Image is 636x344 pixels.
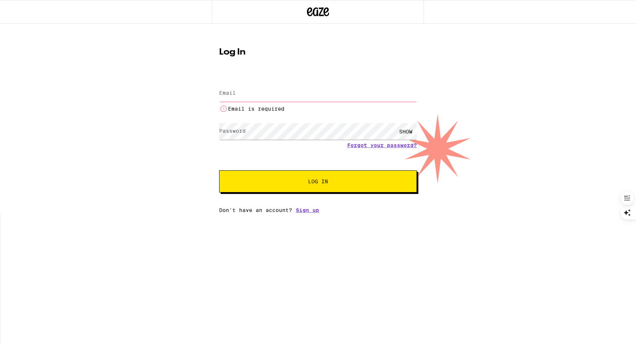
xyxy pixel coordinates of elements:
[347,142,417,148] a: Forgot your password?
[219,128,246,134] label: Password
[219,90,236,96] label: Email
[296,207,319,213] a: Sign up
[219,170,417,192] button: Log In
[395,123,417,140] div: SHOW
[219,48,417,57] h1: Log In
[4,5,53,11] span: Hi. Need any help?
[219,85,417,102] input: Email
[219,104,417,113] li: Email is required
[219,207,417,213] div: Don't have an account?
[308,179,328,184] span: Log In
